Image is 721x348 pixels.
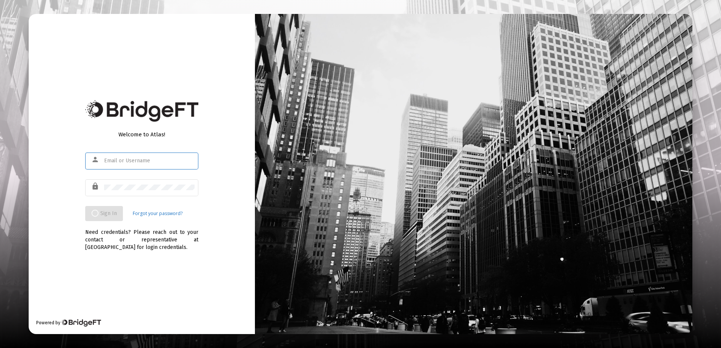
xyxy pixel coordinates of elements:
img: Bridge Financial Technology Logo [61,319,101,327]
span: Sign In [91,210,117,217]
div: Need credentials? Please reach out to your contact or representative at [GEOGRAPHIC_DATA] for log... [85,221,198,251]
div: Welcome to Atlas! [85,131,198,138]
button: Sign In [85,206,123,221]
img: Bridge Financial Technology Logo [85,100,198,122]
div: Powered by [36,319,101,327]
mat-icon: lock [91,182,100,191]
mat-icon: person [91,155,100,164]
input: Email or Username [104,158,195,164]
a: Forgot your password? [133,210,183,217]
